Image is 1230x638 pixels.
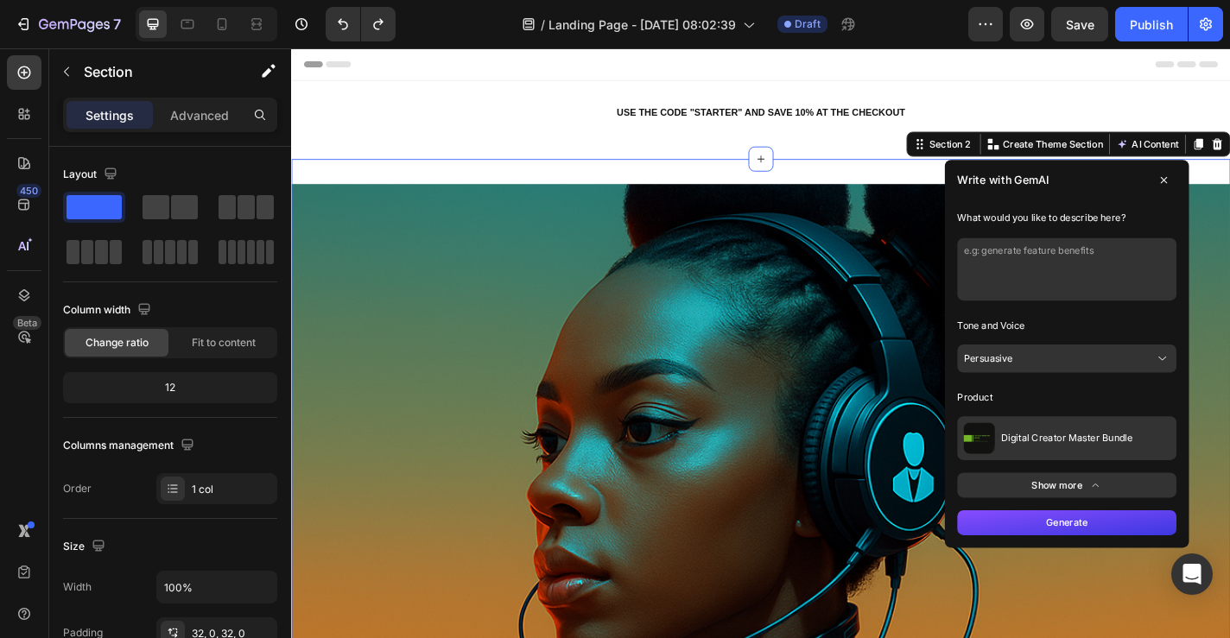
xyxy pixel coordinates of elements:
button: AI Content [907,95,983,116]
p: Tone and Voice [735,292,977,319]
div: Beta [13,316,41,330]
p: 7 [113,14,121,35]
span: What would you like to describe here? [735,180,921,193]
button: Show more [735,468,977,496]
div: 450 [16,184,41,198]
input: Auto [157,572,276,603]
p: Settings [86,106,134,124]
strong: USE THE CODE "STARTER" AND SAVE 10% AT THE CHECKOUT [359,65,678,77]
p: Product [735,371,977,399]
div: Section 2 [701,98,753,113]
div: Open Intercom Messenger [1171,553,1213,595]
div: Size [63,535,109,559]
span: Landing Page - [DATE] 08:02:39 [548,16,736,34]
div: Columns management [63,434,198,458]
button: Generate [735,509,977,537]
div: 1 col [192,482,273,497]
p: Advanced [170,106,229,124]
p: Section [84,61,225,82]
img: product_image [742,413,777,447]
span: Write with GemAI [735,136,836,154]
div: 12 [67,376,274,400]
div: Width [63,579,92,595]
span: / [541,16,545,34]
div: Order [63,481,92,496]
div: Layout [63,163,121,186]
button: 7 [7,7,129,41]
button: Publish [1115,7,1188,41]
span: Change ratio [86,335,149,351]
span: Draft [795,16,821,32]
span: Save [1066,17,1094,32]
button: Digital Creator Master Bundle [735,406,977,454]
span: Digital Creator Master Bundle [783,423,929,437]
iframe: Design area [291,48,1230,638]
div: Undo/Redo [326,7,396,41]
span: Fit to content [192,335,256,351]
button: Persuasive [735,326,977,357]
div: Publish [1130,16,1173,34]
p: Create Theme Section [785,98,896,113]
button: Save [1051,7,1108,41]
div: Column width [63,299,155,322]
